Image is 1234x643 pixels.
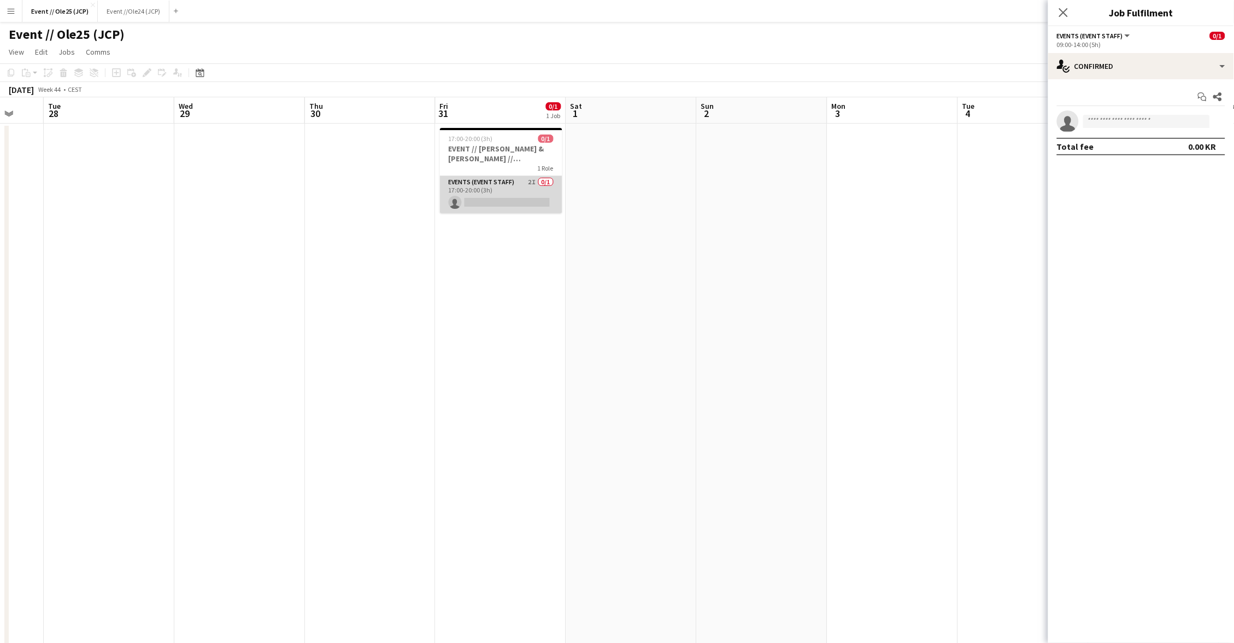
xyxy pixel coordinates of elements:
[1210,32,1225,40] span: 0/1
[962,101,975,111] span: Tue
[308,107,323,120] span: 30
[1048,53,1234,79] div: Confirmed
[569,107,583,120] span: 1
[538,164,554,172] span: 1 Role
[309,101,323,111] span: Thu
[54,45,79,59] a: Jobs
[571,101,583,111] span: Sat
[832,101,846,111] span: Mon
[177,107,193,120] span: 29
[22,1,98,22] button: Event // Ole25 (JCP)
[961,107,975,120] span: 4
[440,101,449,111] span: Fri
[700,107,714,120] span: 2
[538,135,554,143] span: 0/1
[438,107,449,120] span: 31
[440,128,562,213] app-job-card: 17:00-20:00 (3h)0/1EVENT // [PERSON_NAME] & [PERSON_NAME] // [PERSON_NAME]1 RoleEvents (Event Sta...
[58,47,75,57] span: Jobs
[830,107,846,120] span: 3
[1048,5,1234,20] h3: Job Fulfilment
[9,84,34,95] div: [DATE]
[9,26,125,43] h1: Event // Ole25 (JCP)
[701,101,714,111] span: Sun
[440,144,562,163] h3: EVENT // [PERSON_NAME] & [PERSON_NAME] // [PERSON_NAME]
[440,176,562,213] app-card-role: Events (Event Staff)2I0/117:00-20:00 (3h)
[81,45,115,59] a: Comms
[98,1,169,22] button: Event //Ole24 (JCP)
[1057,141,1094,152] div: Total fee
[1057,40,1225,49] div: 09:00-14:00 (5h)
[68,85,82,93] div: CEST
[1057,32,1132,40] button: Events (Event Staff)
[35,47,48,57] span: Edit
[9,47,24,57] span: View
[48,101,61,111] span: Tue
[547,112,561,120] div: 1 Job
[46,107,61,120] span: 28
[546,102,561,110] span: 0/1
[1189,141,1217,152] div: 0.00 KR
[31,45,52,59] a: Edit
[86,47,110,57] span: Comms
[4,45,28,59] a: View
[36,85,63,93] span: Week 44
[449,135,493,143] span: 17:00-20:00 (3h)
[1057,32,1123,40] span: Events (Event Staff)
[179,101,193,111] span: Wed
